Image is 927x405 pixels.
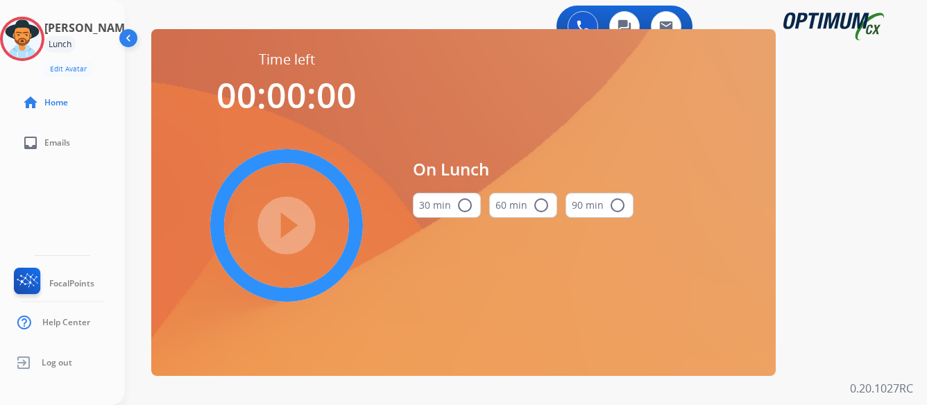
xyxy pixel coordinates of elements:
[413,193,481,218] button: 30 min
[44,97,68,108] span: Home
[609,197,626,214] mat-icon: radio_button_unchecked
[44,36,76,53] div: Lunch
[42,357,72,368] span: Log out
[22,135,39,151] mat-icon: inbox
[44,61,92,77] button: Edit Avatar
[413,157,633,182] span: On Lunch
[49,278,94,289] span: FocalPoints
[850,380,913,397] p: 0.20.1027RC
[259,50,315,69] span: Time left
[565,193,633,218] button: 90 min
[457,197,473,214] mat-icon: radio_button_unchecked
[11,268,94,300] a: FocalPoints
[44,19,135,36] h3: [PERSON_NAME]
[22,94,39,111] mat-icon: home
[216,71,357,119] span: 00:00:00
[489,193,557,218] button: 60 min
[42,317,90,328] span: Help Center
[533,197,550,214] mat-icon: radio_button_unchecked
[44,137,70,148] span: Emails
[3,19,42,58] img: avatar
